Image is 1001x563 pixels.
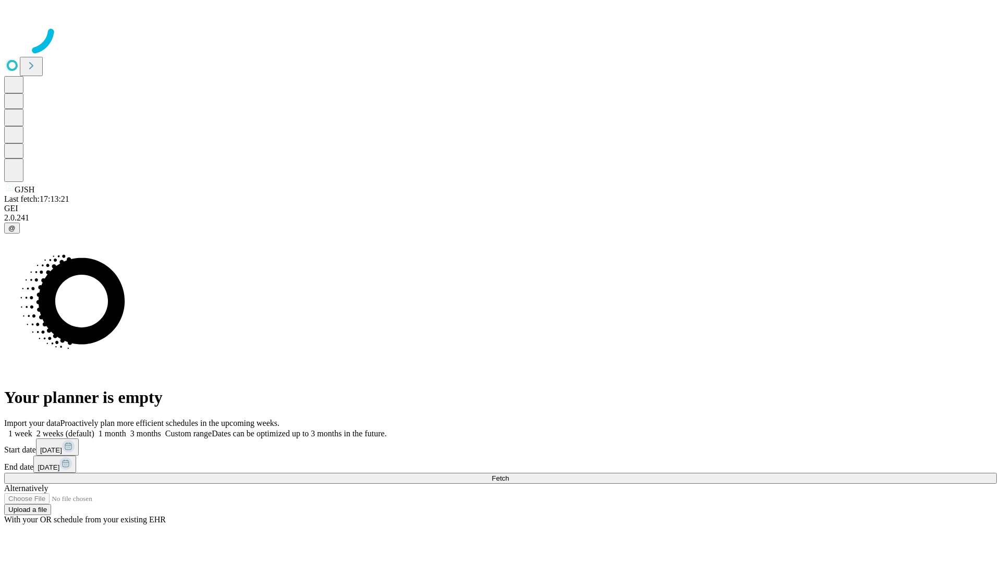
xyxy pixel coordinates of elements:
[40,446,62,454] span: [DATE]
[38,463,59,471] span: [DATE]
[36,438,79,456] button: [DATE]
[212,429,386,438] span: Dates can be optimized up to 3 months in the future.
[4,223,20,234] button: @
[15,185,34,194] span: GJSH
[4,456,997,473] div: End date
[4,438,997,456] div: Start date
[4,504,51,515] button: Upload a file
[8,224,16,232] span: @
[36,429,94,438] span: 2 weeks (default)
[99,429,126,438] span: 1 month
[4,388,997,407] h1: Your planner is empty
[4,204,997,213] div: GEI
[33,456,76,473] button: [DATE]
[4,473,997,484] button: Fetch
[8,429,32,438] span: 1 week
[492,474,509,482] span: Fetch
[130,429,161,438] span: 3 months
[165,429,212,438] span: Custom range
[4,213,997,223] div: 2.0.241
[60,419,279,427] span: Proactively plan more efficient schedules in the upcoming weeks.
[4,194,69,203] span: Last fetch: 17:13:21
[4,484,48,493] span: Alternatively
[4,515,166,524] span: With your OR schedule from your existing EHR
[4,419,60,427] span: Import your data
